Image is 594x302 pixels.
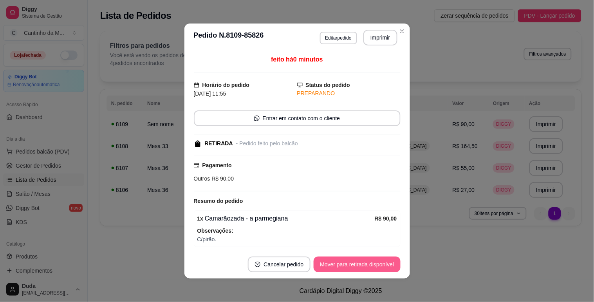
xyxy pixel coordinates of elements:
button: Editarpedido [320,32,357,44]
strong: Status do pedido [306,82,350,88]
span: calendar [194,82,199,88]
button: Imprimir [363,30,397,45]
span: R$ 90,00 [210,175,234,182]
button: whats-appEntrar em contato com o cliente [194,110,401,126]
div: PREPARANDO [297,89,401,98]
span: [DATE] 11:55 [194,90,226,97]
span: close-circle [255,262,260,267]
span: whats-app [254,116,260,121]
span: credit-card [194,163,199,168]
strong: Resumo do pedido [194,198,243,204]
button: close-circleCancelar pedido [248,257,311,272]
strong: 1 x [197,215,204,222]
h3: Pedido N. 8109-85826 [194,30,264,45]
span: C/pirão. [197,235,397,244]
span: Outros [194,175,210,182]
span: desktop [297,82,303,88]
span: feito há 0 minutos [271,56,323,63]
strong: Pagamento [202,162,232,168]
button: Close [396,25,408,38]
strong: R$ 90,00 [375,215,397,222]
div: RETIRADA [205,139,233,148]
div: - Pedido feito pelo balcão [236,139,298,148]
button: Mover para retirada disponível [314,257,400,272]
strong: Observações: [197,228,234,234]
div: Camarãozada - a parmegiana [197,214,375,223]
strong: Horário do pedido [202,82,250,88]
